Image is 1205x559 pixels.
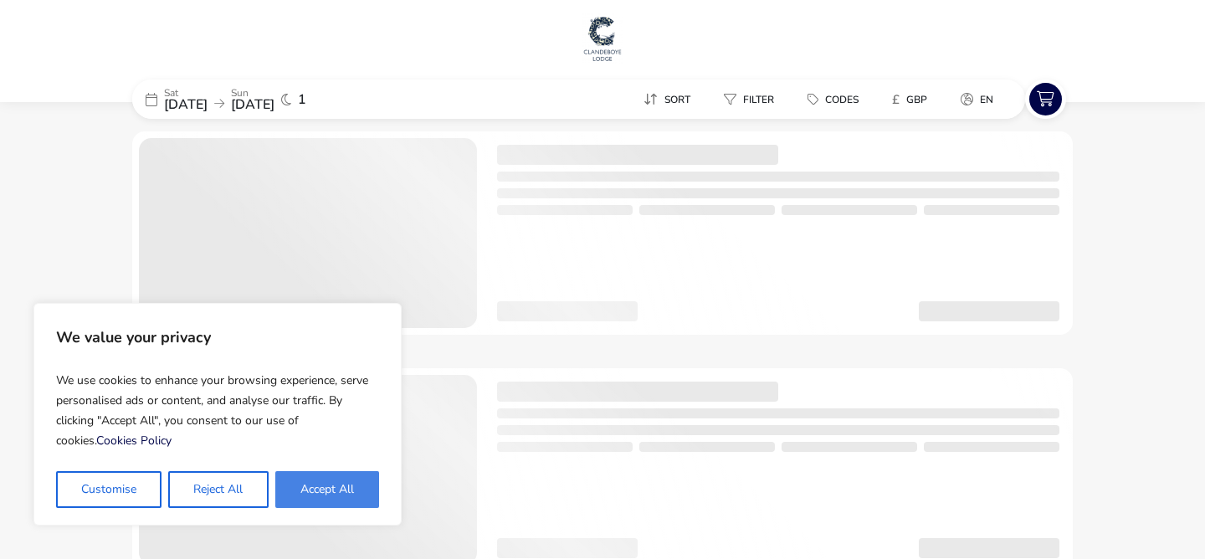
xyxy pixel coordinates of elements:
button: Filter [710,87,787,111]
naf-pibe-menu-bar-item: £GBP [879,87,947,111]
span: 1 [298,93,306,106]
naf-pibe-menu-bar-item: Codes [794,87,879,111]
button: Sort [630,87,704,111]
i: £ [892,91,900,108]
button: Customise [56,471,162,508]
div: Sat[DATE]Sun[DATE]1 [132,79,383,119]
p: Sun [231,88,274,98]
span: [DATE] [164,95,208,114]
p: Sat [164,88,208,98]
naf-pibe-menu-bar-item: Filter [710,87,794,111]
button: en [947,87,1007,111]
span: GBP [906,93,927,106]
button: £GBP [879,87,941,111]
span: en [980,93,993,106]
button: Accept All [275,471,379,508]
button: Reject All [168,471,268,508]
button: Codes [794,87,872,111]
p: We value your privacy [56,321,379,354]
img: Main Website [582,13,623,64]
span: Codes [825,93,859,106]
naf-pibe-menu-bar-item: en [947,87,1013,111]
span: [DATE] [231,95,274,114]
a: Cookies Policy [96,433,172,449]
span: Sort [664,93,690,106]
span: Filter [743,93,774,106]
naf-pibe-menu-bar-item: Sort [630,87,710,111]
p: We use cookies to enhance your browsing experience, serve personalised ads or content, and analys... [56,364,379,458]
div: We value your privacy [33,303,402,526]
